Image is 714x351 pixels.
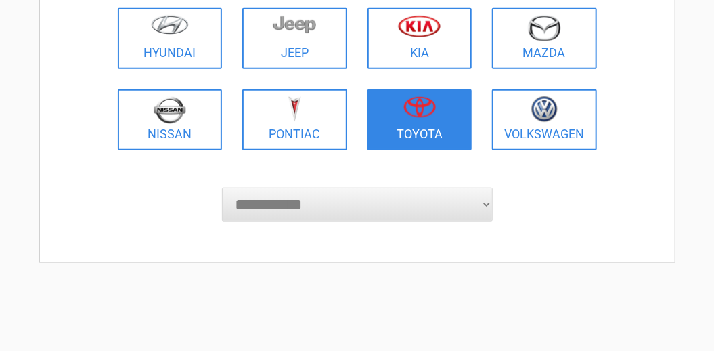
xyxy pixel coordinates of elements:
[492,89,597,150] a: Volkswagen
[367,89,472,150] a: Toyota
[273,15,316,34] img: jeep
[531,96,558,123] img: volkswagen
[242,89,347,150] a: Pontiac
[527,15,561,41] img: mazda
[242,8,347,69] a: Jeep
[403,96,436,118] img: toyota
[154,96,186,124] img: nissan
[367,8,472,69] a: Kia
[118,8,223,69] a: Hyundai
[288,96,301,122] img: pontiac
[398,15,441,37] img: kia
[151,15,189,35] img: hyundai
[118,89,223,150] a: Nissan
[492,8,597,69] a: Mazda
